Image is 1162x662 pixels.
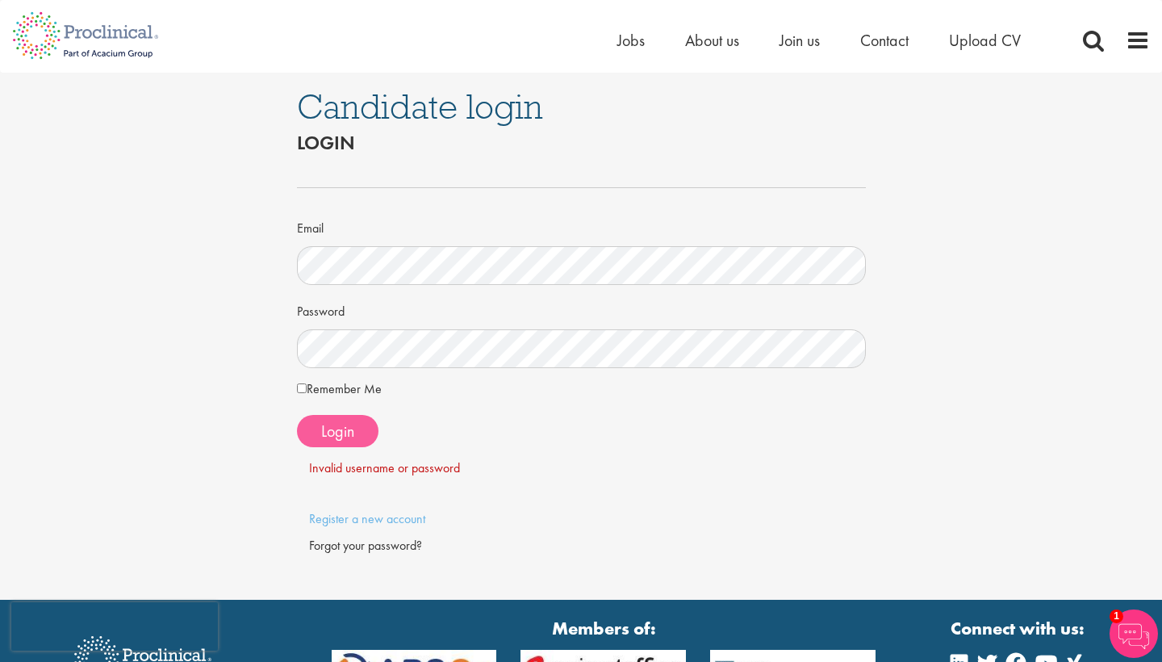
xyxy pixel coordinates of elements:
a: Register a new account [309,510,425,527]
input: Remember Me [297,383,307,393]
span: 1 [1110,610,1123,623]
span: Login [321,421,354,442]
a: Join us [780,30,820,51]
strong: Members of: [332,616,876,641]
a: About us [685,30,739,51]
a: Upload CV [949,30,1021,51]
span: Candidate login [297,85,543,128]
label: Password [297,297,345,321]
label: Remember Me [297,380,382,399]
div: Forgot your password? [309,537,854,555]
a: Jobs [617,30,645,51]
button: Login [297,415,378,447]
div: Invalid username or password [309,459,854,478]
iframe: reCAPTCHA [11,602,218,651]
img: Chatbot [1110,610,1158,658]
strong: Connect with us: [951,616,1088,641]
h2: Login [297,132,866,153]
label: Email [297,214,324,238]
a: Contact [860,30,909,51]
